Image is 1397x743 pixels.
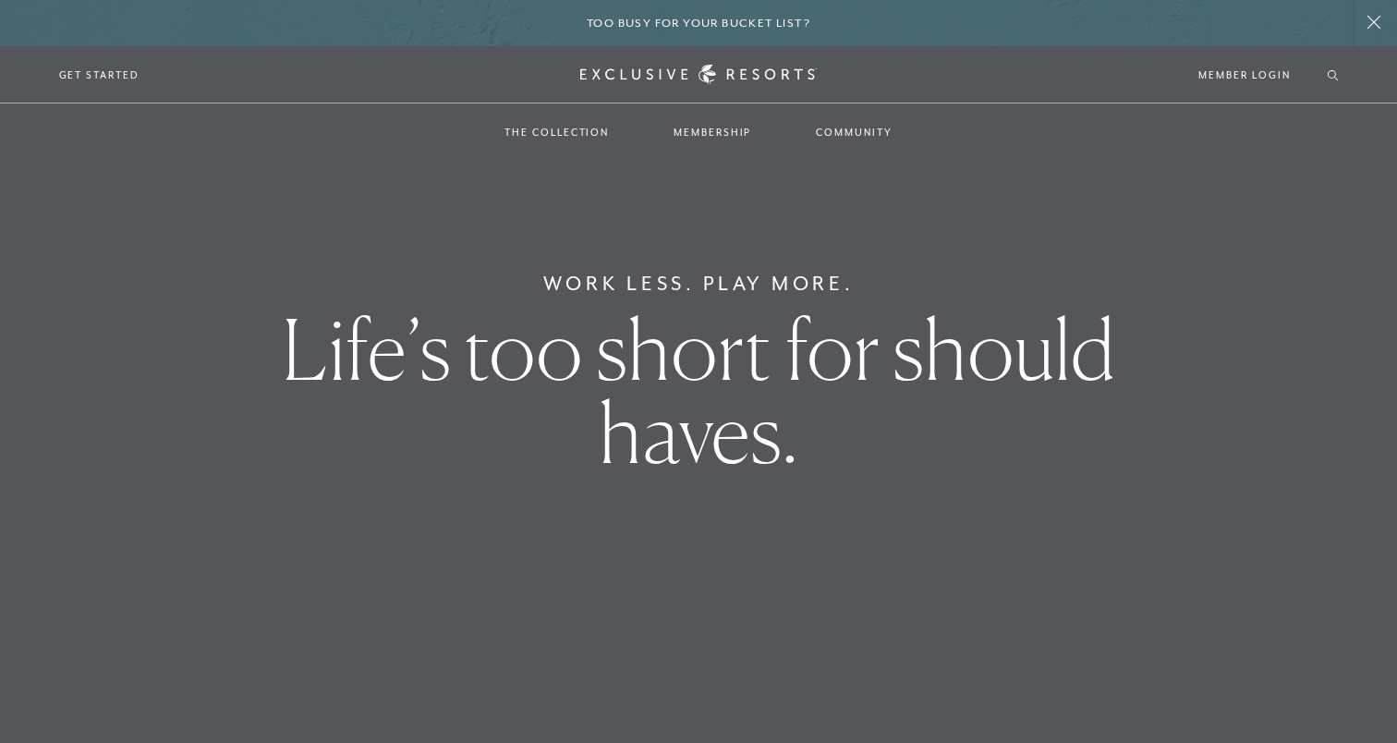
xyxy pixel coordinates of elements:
a: Membership [655,105,770,159]
a: Member Login [1198,67,1290,83]
h6: Work Less. Play More. [543,269,855,298]
a: Get Started [59,67,140,83]
h6: Too busy for your bucket list? [587,15,810,32]
a: The Collection [486,105,627,159]
h1: Life’s too short for should haves. [244,308,1152,474]
a: Community [797,105,910,159]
